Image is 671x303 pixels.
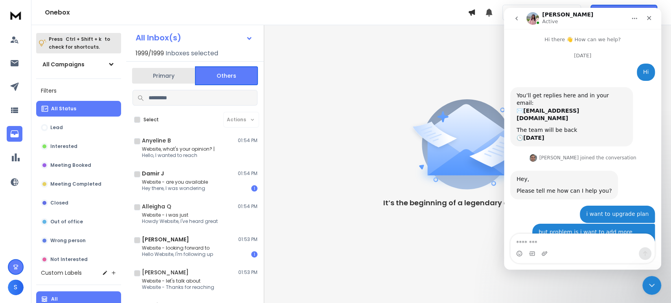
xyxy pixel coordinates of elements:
[142,152,215,159] p: Hello, I wanted to reach
[50,181,101,187] p: Meeting Completed
[50,124,63,131] p: Lead
[142,245,213,251] p: Website - looking forward to
[8,8,24,22] img: logo
[142,170,164,177] h1: Damir J
[136,34,181,42] h1: All Inbox(s)
[8,279,24,295] button: S
[251,251,257,257] div: 1
[132,67,195,84] button: Primary
[36,57,121,72] button: All Campaigns
[50,219,83,225] p: Out of office
[143,117,159,123] label: Select
[504,8,661,270] iframe: Intercom live chat
[238,170,257,177] p: 01:54 PM
[142,146,215,152] p: Website, what's your opinion? |
[142,268,189,276] h1: [PERSON_NAME]
[238,137,257,144] p: 01:54 PM
[642,276,661,295] iframe: Intercom live chat
[142,179,208,185] p: Website - are you available
[142,137,171,144] h1: Anyeline B
[142,185,208,192] p: Hey there, I was wondering
[36,233,121,248] button: Wrong person
[51,296,58,302] p: All
[590,5,657,20] button: Get Free Credits
[142,203,171,210] h1: Alleigha Q
[142,235,189,243] h1: [PERSON_NAME]
[142,251,213,257] p: Hello Website, I'm following up
[36,195,121,211] button: Closed
[383,197,552,208] p: It’s the beginning of a legendary conversation
[36,157,121,173] button: Meeting Booked
[50,143,77,150] p: Interested
[142,218,218,225] p: Howdy Website, I've heard great
[36,252,121,267] button: Not Interested
[195,66,258,85] button: Others
[142,284,214,290] p: Website - Thanks for reaching
[36,120,121,135] button: Lead
[165,49,218,58] h3: Inboxes selected
[41,269,82,277] h3: Custom Labels
[36,139,121,154] button: Interested
[36,176,121,192] button: Meeting Completed
[136,49,164,58] span: 1999 / 1999
[50,200,68,206] p: Closed
[142,278,214,284] p: Website - let's talk about
[36,85,121,96] h3: Filters
[251,185,257,192] div: 1
[238,203,257,210] p: 01:54 PM
[51,106,76,112] p: All Status
[49,35,110,51] p: Press to check for shortcuts.
[50,256,88,263] p: Not Interested
[64,35,103,44] span: Ctrl + Shift + k
[50,237,86,244] p: Wrong person
[238,269,257,276] p: 01:53 PM
[238,236,257,243] p: 01:53 PM
[42,60,85,68] h1: All Campaigns
[142,212,218,218] p: Website - i was just
[36,214,121,230] button: Out of office
[129,30,259,46] button: All Inbox(s)
[36,101,121,117] button: All Status
[50,162,91,168] p: Meeting Booked
[45,8,468,17] h1: Onebox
